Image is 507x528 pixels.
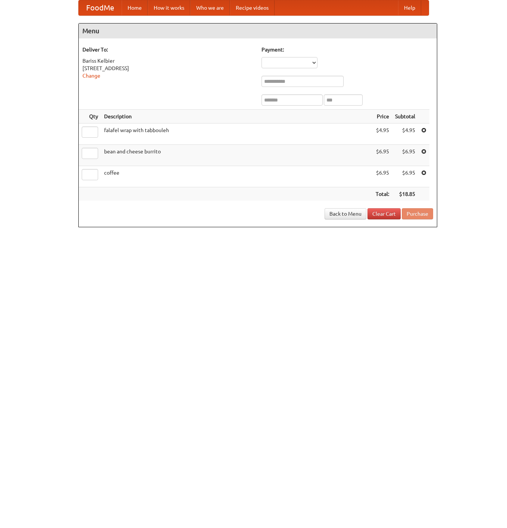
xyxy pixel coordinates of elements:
a: Recipe videos [230,0,275,15]
th: Qty [79,110,101,124]
td: falafel wrap with tabbouleh [101,124,373,145]
td: $4.95 [373,124,392,145]
a: FoodMe [79,0,122,15]
td: $6.95 [392,145,418,166]
a: How it works [148,0,190,15]
td: $6.95 [392,166,418,187]
button: Purchase [402,208,433,219]
td: coffee [101,166,373,187]
td: $4.95 [392,124,418,145]
th: Total: [373,187,392,201]
th: Description [101,110,373,124]
div: Bariss Kelbier [82,57,254,65]
a: Change [82,73,100,79]
td: $6.95 [373,166,392,187]
a: Clear Cart [367,208,401,219]
div: [STREET_ADDRESS] [82,65,254,72]
a: Who we are [190,0,230,15]
th: $18.85 [392,187,418,201]
a: Back to Menu [325,208,366,219]
h5: Deliver To: [82,46,254,53]
th: Price [373,110,392,124]
th: Subtotal [392,110,418,124]
td: bean and cheese burrito [101,145,373,166]
a: Help [398,0,421,15]
h5: Payment: [262,46,433,53]
h4: Menu [79,24,437,38]
a: Home [122,0,148,15]
td: $6.95 [373,145,392,166]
